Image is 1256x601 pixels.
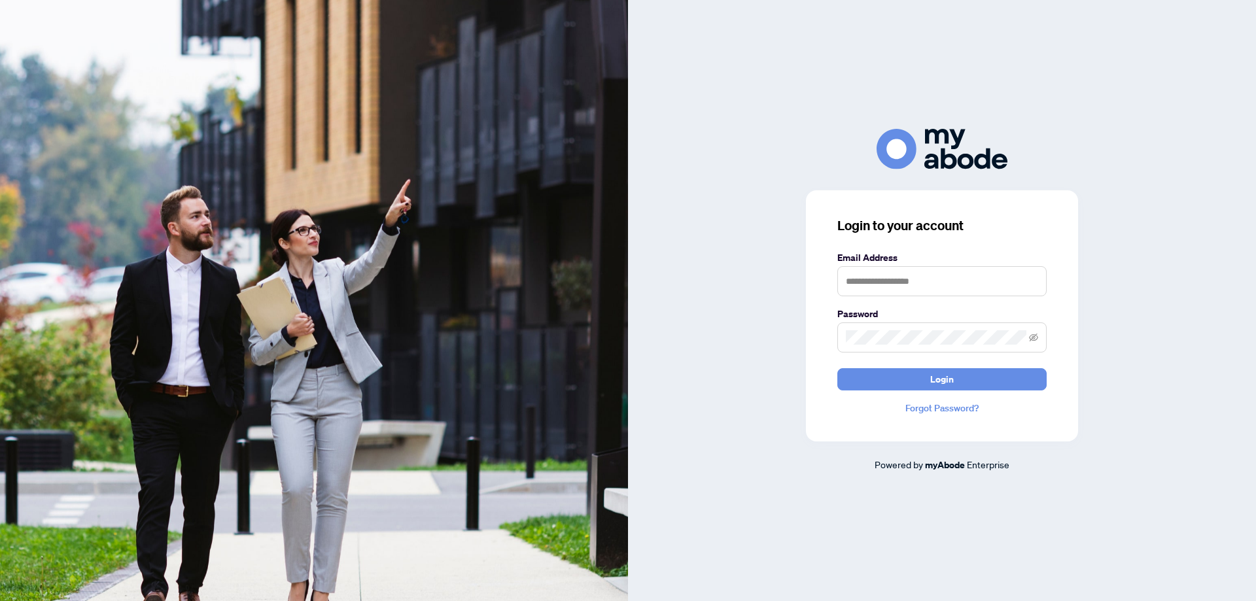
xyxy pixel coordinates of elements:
[930,369,954,390] span: Login
[925,458,965,472] a: myAbode
[837,307,1047,321] label: Password
[837,368,1047,390] button: Login
[837,250,1047,265] label: Email Address
[875,458,923,470] span: Powered by
[967,458,1009,470] span: Enterprise
[837,401,1047,415] a: Forgot Password?
[837,216,1047,235] h3: Login to your account
[877,129,1007,169] img: ma-logo
[1029,333,1038,342] span: eye-invisible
